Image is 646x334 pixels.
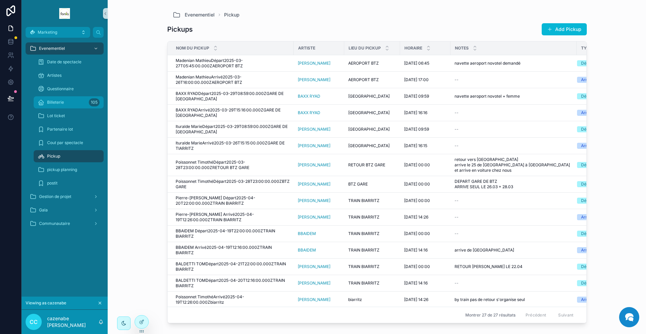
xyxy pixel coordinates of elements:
[404,297,428,302] span: [DATE] 14:26
[404,214,428,220] span: [DATE] 14:26
[455,94,573,99] a: navette aeroport novotel + femme
[455,198,573,203] a: --
[176,245,290,256] a: BBAIDEM Arrivé2025-04-19T12:16:00.000ZTRAIN BIARRITZ
[348,198,396,203] a: TRAIN BIARRITZ
[455,143,573,148] a: --
[298,94,340,99] a: BAXX RYAD
[298,61,340,66] a: [PERSON_NAME]
[298,94,320,99] span: BAXX RYAD
[455,247,514,253] span: arrive de [GEOGRAPHIC_DATA]
[176,140,290,151] a: Ituralde MarieArrivé2025-03-26T15:15:00.000ZGARE DE TIARRITZ
[404,280,428,286] span: [DATE] 14:16
[581,181,594,187] div: Départ
[176,45,209,51] span: Nom du pickup
[176,261,290,272] a: BALDETTI TOMDépart2025-04-21T22:00:00.000ZTRAIN BIARRITZ
[348,181,368,187] span: BTZ GARE
[455,157,573,173] a: retour vers [GEOGRAPHIC_DATA] arrive le 25 de [GEOGRAPHIC_DATA] à [GEOGRAPHIC_DATA] et arrive en ...
[577,264,619,270] a: Départ
[348,110,390,115] span: [GEOGRAPHIC_DATA]
[298,61,330,66] a: [PERSON_NAME]
[176,160,290,170] a: Poissonnet TimothéDépart2025-03-28T23:00:00.000ZRETOUR BTZ GARE
[47,167,77,172] span: pickup planning
[348,231,396,236] a: TRAIN BIARRITZ
[26,300,66,306] span: Viewing as cazenabe
[34,96,104,108] a: Billeterie105
[298,247,316,253] a: BBAIDEM
[455,77,459,82] span: --
[455,264,523,269] span: RETOUR [PERSON_NAME] LE 22.04
[59,8,70,19] img: App logo
[298,264,330,269] a: [PERSON_NAME]
[348,280,380,286] span: TRAIN BIARRITZ
[577,214,619,220] a: Arrivé
[348,127,396,132] a: [GEOGRAPHIC_DATA]
[34,177,104,189] a: postit
[298,110,320,115] a: BAXX RYAD
[455,247,573,253] a: arrive de [GEOGRAPHIC_DATA]
[455,280,459,286] span: --
[298,162,330,168] span: [PERSON_NAME]
[34,164,104,176] a: pickup planning
[298,247,340,253] a: BBAIDEM
[298,214,340,220] a: [PERSON_NAME]
[176,195,290,206] a: Pierre-[PERSON_NAME] Départ2025-04-20T22:00:00.000ZTRAIN BIARRITZ
[404,162,446,168] a: [DATE] 00:00
[581,247,593,253] div: Arrivé
[176,294,290,305] span: Poissonnet TimothéArrivé2025-04-19T12:26:00.000Zbiarritz
[298,280,330,286] span: [PERSON_NAME]
[577,280,619,286] a: Départ
[577,297,619,303] a: Arrivé
[349,45,381,51] span: Lieu du pickup
[577,247,619,253] a: Arrivé
[298,231,316,236] a: BBAIDEM
[455,45,469,51] span: Notes
[34,83,104,95] a: Questionnaire
[34,56,104,68] a: Date de spectacle
[348,61,396,66] a: AEROPORT BTZ
[26,27,90,38] button: Marketing
[455,179,573,190] a: DEPART GARE DE BTZ ARRIVE SEUL LE 26.03 + 28.03
[39,194,71,199] span: Gestion de projet
[348,143,390,148] span: [GEOGRAPHIC_DATA]
[39,46,65,51] span: Evenementiel
[298,77,340,82] a: [PERSON_NAME]
[455,77,573,82] a: --
[348,231,380,236] span: TRAIN BIARRITZ
[348,127,390,132] span: [GEOGRAPHIC_DATA]
[298,127,330,132] a: [PERSON_NAME]
[298,198,330,203] a: [PERSON_NAME]
[176,212,290,223] a: Pierre-[PERSON_NAME] Arrivé2025-04-19T12:26:00.000ZTRAIN BIARRITZ
[224,11,240,18] span: Pickup
[404,264,430,269] span: [DATE] 00:00
[298,198,340,203] a: [PERSON_NAME]
[298,214,330,220] a: [PERSON_NAME]
[455,143,459,148] span: --
[404,143,427,148] span: [DATE] 16:15
[176,179,290,190] a: Poissonnet TimothéDépart2025-03-28T23:00:00.000ZBTZ GARE
[38,30,57,35] span: Marketing
[176,228,290,239] a: BBAIDEM Départ2025-04-19T22:00:00.000ZTRAIN BIARRITZ
[455,297,573,302] a: by train pas de retour s'organise seul
[404,214,446,220] a: [DATE] 14:26
[465,312,515,318] span: Montrer 27 de 27 résultats
[577,60,619,66] a: Départ
[348,162,396,168] a: RETOUR BTZ GARE
[47,315,98,329] p: cazenabe [PERSON_NAME]
[298,162,340,168] a: [PERSON_NAME]
[173,11,215,19] a: Evenementiel
[298,181,330,187] span: [PERSON_NAME]
[176,74,290,85] a: Madenian MathieuArrivé2025-03-26T16:00:00.000ZAEROPORT BTZ
[47,59,81,65] span: Date de spectacle
[348,264,380,269] span: TRAIN BIARRITZ
[34,150,104,162] a: Pickup
[404,181,446,187] a: [DATE] 00:00
[455,231,459,236] span: --
[577,162,619,168] a: Départ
